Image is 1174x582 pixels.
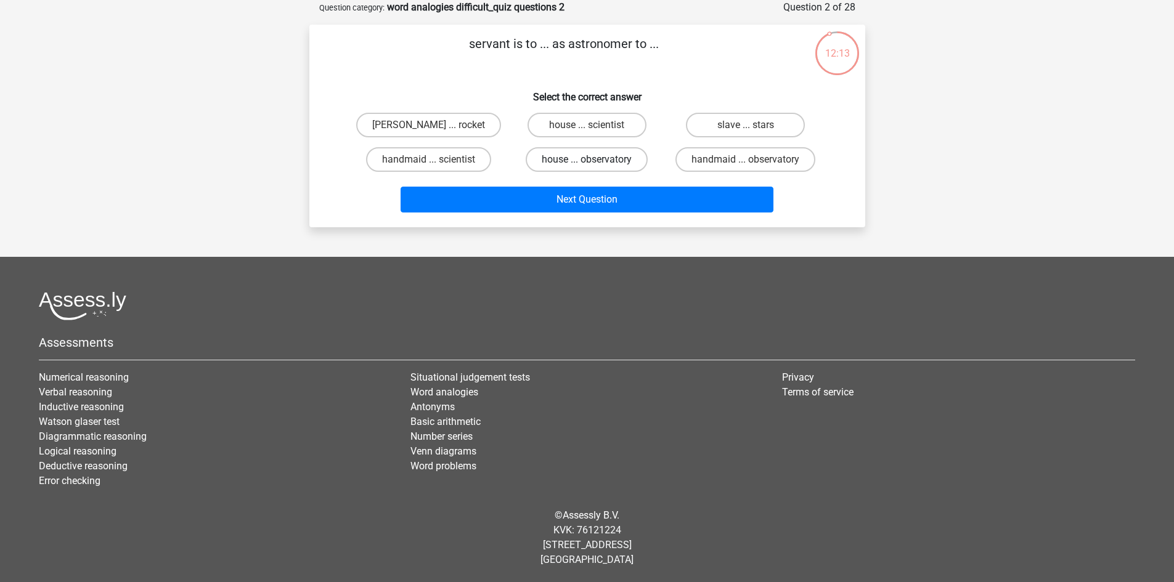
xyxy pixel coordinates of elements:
[410,445,476,457] a: Venn diagrams
[39,460,128,472] a: Deductive reasoning
[782,371,814,383] a: Privacy
[410,371,530,383] a: Situational judgement tests
[39,430,147,442] a: Diagrammatic reasoning
[39,335,1135,350] h5: Assessments
[528,113,646,137] label: house ... scientist
[39,401,124,413] a: Inductive reasoning
[39,291,126,320] img: Assessly logo
[782,386,854,398] a: Terms of service
[410,430,473,442] a: Number series
[39,445,116,457] a: Logical reasoning
[387,1,565,13] strong: word analogies difficult_quiz questions 2
[39,371,129,383] a: Numerical reasoning
[526,147,648,172] label: house ... observatory
[401,187,773,212] button: Next Question
[686,113,805,137] label: slave ... stars
[39,475,100,487] a: Error checking
[39,386,112,398] a: Verbal reasoning
[410,401,455,413] a: Antonyms
[39,416,120,427] a: Watson glaser test
[366,147,491,172] label: handmaid ... scientist
[410,460,476,472] a: Word problems
[675,147,815,172] label: handmaid ... observatory
[329,34,799,71] p: servant is to ... as astronomer to ...
[814,30,860,61] div: 12:13
[410,416,481,427] a: Basic arithmetic
[329,81,846,103] h6: Select the correct answer
[356,113,501,137] label: [PERSON_NAME] ... rocket
[410,386,478,398] a: Word analogies
[30,498,1144,577] div: © KVK: 76121224 [STREET_ADDRESS] [GEOGRAPHIC_DATA]
[563,509,619,521] a: Assessly B.V.
[319,3,385,12] small: Question category:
